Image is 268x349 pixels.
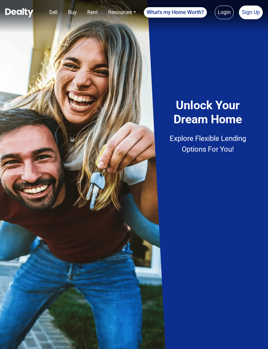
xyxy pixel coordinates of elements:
[5,8,33,17] img: Dealty - Buy, Sell & Rent Homes
[215,6,234,19] a: Login
[144,7,207,18] a: What's my Home Worth?
[85,6,100,19] a: Rent
[239,6,263,19] a: Sign Up
[106,6,139,19] a: Resources
[65,6,79,19] a: Buy
[168,99,248,127] h4: Unlock Your Dream Home
[46,6,60,19] a: Sell
[168,133,248,155] p: Explore Flexible Lending Options For You!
